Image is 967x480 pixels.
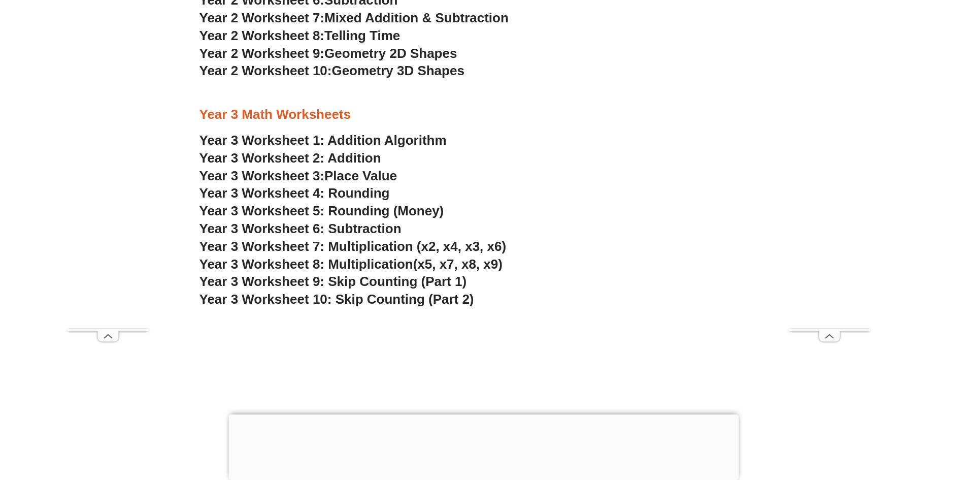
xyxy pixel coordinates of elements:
[68,24,149,329] iframe: Advertisement
[199,257,503,272] a: Year 3 Worksheet 8: Multiplication(x5, x7, x8, x9)
[199,28,401,43] a: Year 2 Worksheet 8:Telling Time
[413,257,503,272] span: (x5, x7, x8, x9)
[199,168,325,183] span: Year 3 Worksheet 3:
[324,28,400,43] span: Telling Time
[199,46,325,61] span: Year 2 Worksheet 9:
[324,46,457,61] span: Geometry 2D Shapes
[199,203,444,218] a: Year 3 Worksheet 5: Rounding (Money)
[199,274,467,289] a: Year 3 Worksheet 9: Skip Counting (Part 1)
[199,106,768,123] h3: Year 3 Math Worksheets
[199,63,332,78] span: Year 2 Worksheet 10:
[324,168,397,183] span: Place Value
[199,221,402,236] a: Year 3 Worksheet 6: Subtraction
[789,24,870,329] iframe: Advertisement
[199,257,413,272] span: Year 3 Worksheet 8: Multiplication
[199,10,509,25] a: Year 2 Worksheet 7:Mixed Addition & Subtraction
[228,414,739,477] iframe: Advertisement
[199,10,325,25] span: Year 2 Worksheet 7:
[199,239,507,254] a: Year 3 Worksheet 7: Multiplication (x2, x4, x3, x6)
[331,63,464,78] span: Geometry 3D Shapes
[324,10,509,25] span: Mixed Addition & Subtraction
[199,46,457,61] a: Year 2 Worksheet 9:Geometry 2D Shapes
[199,28,325,43] span: Year 2 Worksheet 8:
[199,168,397,183] a: Year 3 Worksheet 3:Place Value
[199,133,447,148] a: Year 3 Worksheet 1: Addition Algorithm
[199,292,474,307] a: Year 3 Worksheet 10: Skip Counting (Part 2)
[199,63,464,78] a: Year 2 Worksheet 10:Geometry 3D Shapes
[199,150,381,166] a: Year 3 Worksheet 2: Addition
[199,185,390,201] a: Year 3 Worksheet 4: Rounding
